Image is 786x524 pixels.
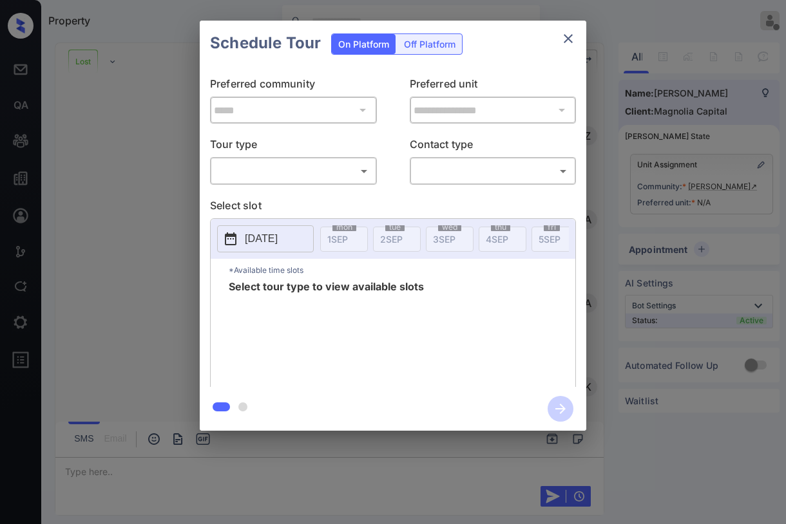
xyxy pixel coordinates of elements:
[210,76,377,97] p: Preferred community
[229,281,424,384] span: Select tour type to view available slots
[398,34,462,54] div: Off Platform
[555,26,581,51] button: close
[200,21,331,66] h2: Schedule Tour
[410,136,577,157] p: Contact type
[229,259,575,281] p: *Available time slots
[217,225,314,252] button: [DATE]
[245,231,278,247] p: [DATE]
[210,136,377,157] p: Tour type
[410,76,577,97] p: Preferred unit
[210,198,576,218] p: Select slot
[332,34,396,54] div: On Platform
